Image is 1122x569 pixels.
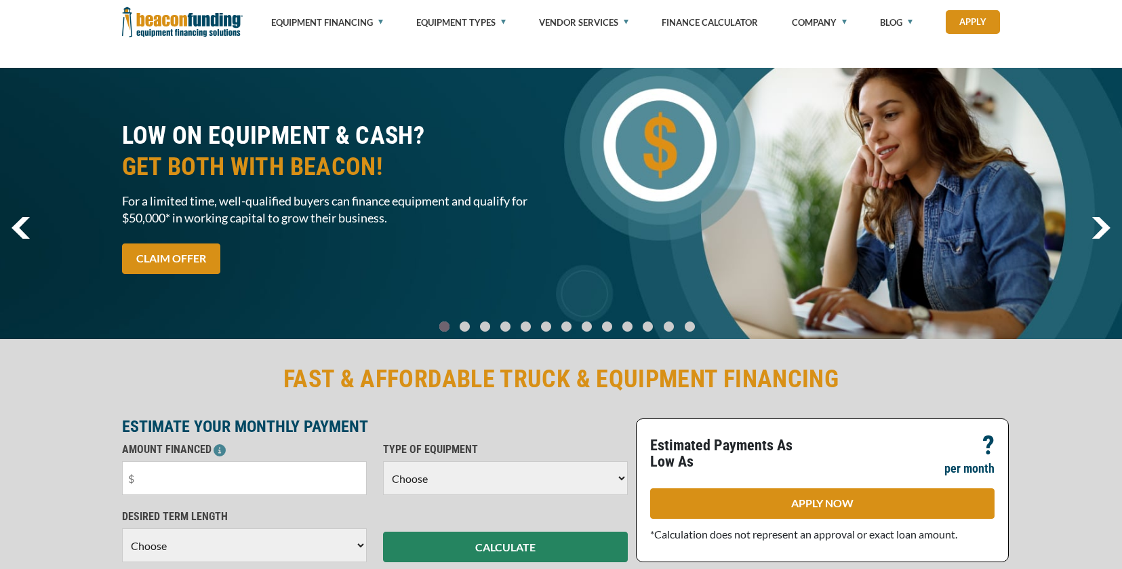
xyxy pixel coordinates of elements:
a: Go To Slide 7 [578,321,595,332]
p: TYPE OF EQUIPMENT [383,442,628,458]
span: GET BOTH WITH BEACON! [122,151,553,182]
h2: LOW ON EQUIPMENT & CASH? [122,120,553,182]
a: Go To Slide 9 [619,321,635,332]
a: Go To Slide 1 [456,321,473,332]
a: Go To Slide 12 [681,321,698,332]
a: next [1091,217,1110,239]
p: ? [982,437,995,454]
span: *Calculation does not represent an approval or exact loan amount. [650,528,957,541]
a: Go To Slide 0 [436,321,452,332]
span: For a limited time, well-qualified buyers can finance equipment and qualify for $50,000* in worki... [122,193,553,227]
img: Right Navigator [1091,217,1110,239]
p: AMOUNT FINANCED [122,442,367,458]
a: Go To Slide 6 [558,321,574,332]
a: previous [12,217,30,239]
a: Go To Slide 10 [639,321,656,332]
p: DESIRED TERM LENGTH [122,509,367,525]
a: Go To Slide 3 [497,321,513,332]
a: APPLY NOW [650,488,995,519]
input: $ [122,461,367,495]
a: Go To Slide 2 [477,321,493,332]
a: Go To Slide 8 [599,321,615,332]
p: Estimated Payments As Low As [650,437,814,470]
button: CALCULATE [383,532,628,562]
a: Apply [946,10,1000,34]
a: CLAIM OFFER [122,243,220,274]
a: Go To Slide 11 [660,321,677,332]
p: per month [944,460,995,477]
a: Go To Slide 4 [517,321,534,332]
img: Left Navigator [12,217,30,239]
p: ESTIMATE YOUR MONTHLY PAYMENT [122,418,628,435]
a: Go To Slide 5 [538,321,554,332]
h2: FAST & AFFORDABLE TRUCK & EQUIPMENT FINANCING [122,364,1001,395]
